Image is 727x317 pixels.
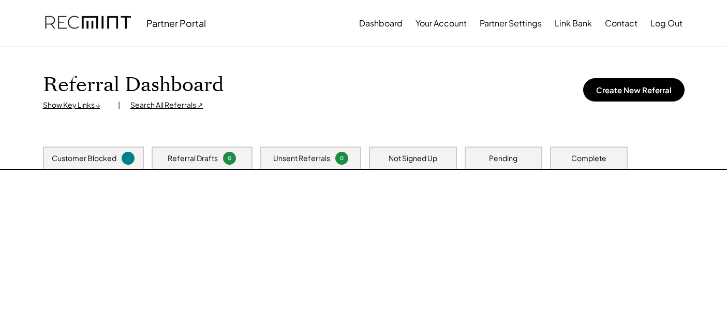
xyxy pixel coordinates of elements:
div: Complete [571,153,606,164]
div: Partner Portal [146,17,206,29]
div: 0 [337,154,347,162]
button: Contact [605,13,637,34]
button: Your Account [416,13,467,34]
div: Show Key Links ↓ [43,100,108,110]
div: Search All Referrals ↗ [130,100,203,110]
button: Create New Referral [583,78,685,102]
div: 0 [225,154,234,162]
button: Link Bank [555,13,592,34]
div: Referral Drafts [168,153,218,164]
button: Partner Settings [480,13,542,34]
div: Not Signed Up [389,153,437,164]
div: Pending [489,153,517,164]
h1: Referral Dashboard [43,73,224,97]
div: Unsent Referrals [273,153,330,164]
div: Customer Blocked [52,153,116,164]
div: | [118,100,120,110]
button: Log Out [650,13,683,34]
button: Dashboard [359,13,403,34]
img: recmint-logotype%403x.png [45,6,131,41]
